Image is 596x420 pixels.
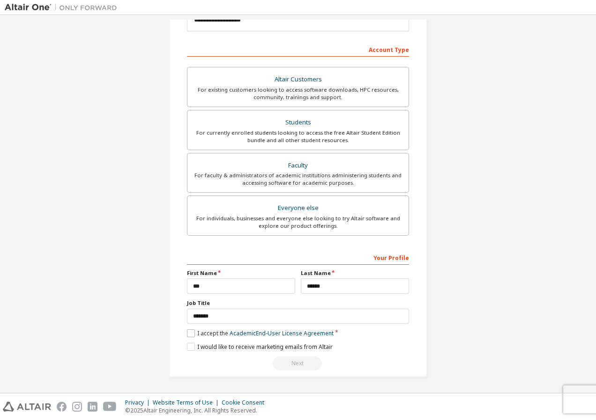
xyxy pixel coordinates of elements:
div: For existing customers looking to access software downloads, HPC resources, community, trainings ... [193,86,403,101]
div: Account Type [187,42,409,57]
div: Altair Customers [193,73,403,86]
img: linkedin.svg [88,402,97,412]
div: For individuals, businesses and everyone else looking to try Altair software and explore our prod... [193,215,403,230]
div: Students [193,116,403,129]
label: Last Name [301,269,409,277]
label: I accept the [187,329,334,337]
div: Website Terms of Use [153,399,222,406]
img: Altair One [5,3,122,12]
a: Academic End-User License Agreement [230,329,334,337]
img: facebook.svg [57,402,67,412]
label: Job Title [187,299,409,307]
div: For faculty & administrators of academic institutions administering students and accessing softwa... [193,172,403,187]
p: © 2025 Altair Engineering, Inc. All Rights Reserved. [125,406,270,414]
div: Privacy [125,399,153,406]
img: youtube.svg [103,402,117,412]
div: Your Profile [187,250,409,265]
img: instagram.svg [72,402,82,412]
div: Everyone else [193,202,403,215]
img: altair_logo.svg [3,402,51,412]
label: First Name [187,269,295,277]
div: Cookie Consent [222,399,270,406]
div: Faculty [193,159,403,172]
div: For currently enrolled students looking to access the free Altair Student Edition bundle and all ... [193,129,403,144]
div: Read and acccept EULA to continue [187,356,409,370]
label: I would like to receive marketing emails from Altair [187,343,333,351]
